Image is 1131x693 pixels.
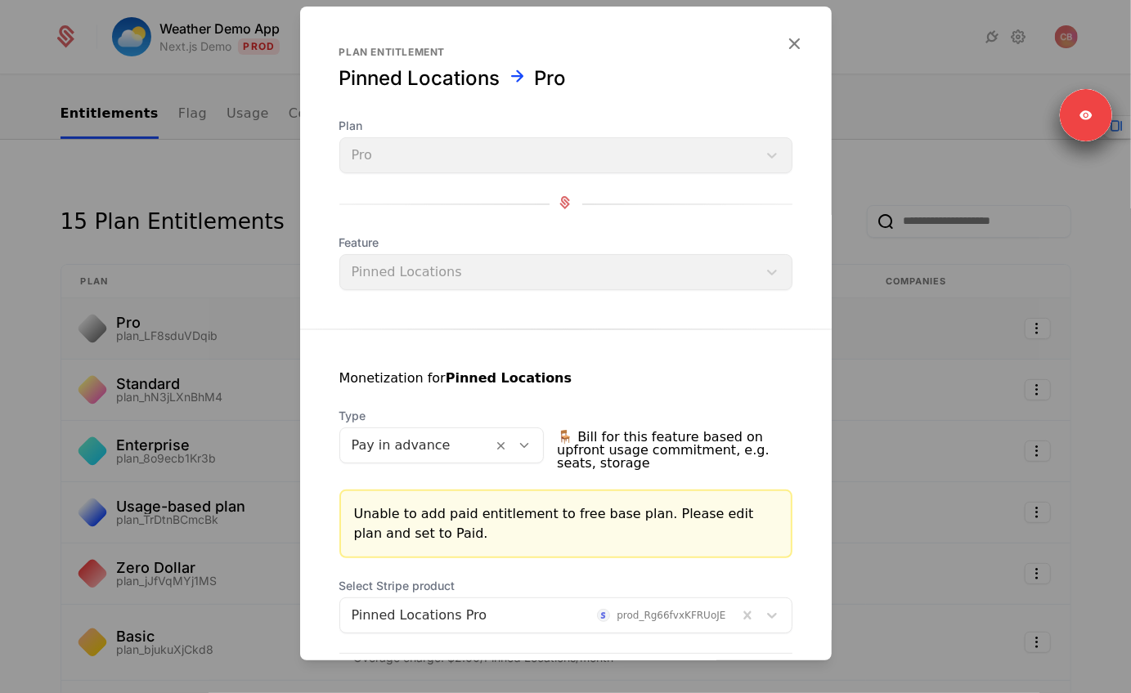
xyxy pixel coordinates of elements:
[339,46,792,59] div: Plan entitlement
[339,235,792,251] span: Feature
[557,424,792,476] span: 🪑 Bill for this feature based on upfront usage commitment, e.g. seats, storage
[339,369,572,388] div: Monetization for
[446,370,572,386] strong: Pinned Locations
[339,578,792,594] span: Select Stripe product
[535,65,567,92] div: Pro
[339,408,545,424] span: Type
[339,65,500,92] div: Pinned Locations
[354,504,778,543] div: Unable to add paid entitlement to free base plan. Please edit plan and set to Paid.
[339,118,792,134] span: Plan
